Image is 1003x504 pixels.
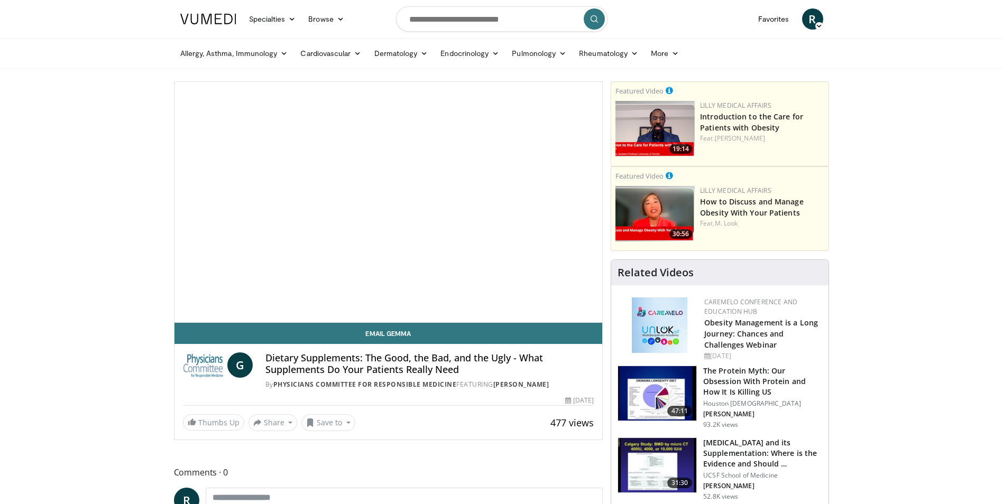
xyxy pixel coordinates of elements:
[368,43,435,64] a: Dermatology
[265,352,594,375] h4: Dietary Supplements: The Good, the Bad, and the Ugly - What Supplements Do Your Patients Really Need
[243,8,302,30] a: Specialties
[704,351,820,361] div: [DATE]
[667,478,693,488] span: 31:30
[302,8,351,30] a: Browse
[703,482,822,490] p: [PERSON_NAME]
[700,101,771,110] a: Lilly Medical Affairs
[669,229,692,239] span: 30:56
[703,421,738,429] p: 93.2K views
[704,297,797,316] a: CaReMeLO Conference and Education Hub
[700,134,824,143] div: Feat.
[700,111,803,133] a: Introduction to the Care for Patients with Obesity
[703,399,822,408] p: Houston [DEMOGRAPHIC_DATA]
[667,406,693,416] span: 47:11
[573,43,645,64] a: Rheumatology
[174,82,603,323] video-js: Video Player
[249,414,298,431] button: Share
[615,101,695,156] img: acc2e291-ced4-4dd5-b17b-d06994da28f3.png.150x105_q85_crop-smart_upscale.png
[632,297,687,353] img: 45df64a9-a6de-482c-8a90-ada250f7980c.png.150x105_q85_autocrop_double_scale_upscale_version-0.2.jpg
[715,134,765,143] a: [PERSON_NAME]
[565,396,594,405] div: [DATE]
[704,318,818,350] a: Obesity Management is a Long Journey: Chances and Challenges Webinar
[273,380,457,389] a: Physicians Committee for Responsible Medicine
[615,186,695,241] img: c98a6a29-1ea0-4bd5-8cf5-4d1e188984a7.png.150x105_q85_crop-smart_upscale.png
[703,366,822,397] h3: The Protein Myth: Our Obsession With Protein and How It Is Killing US
[301,414,355,431] button: Save to
[645,43,685,64] a: More
[615,101,695,156] a: 19:14
[618,438,696,493] img: 4bb25b40-905e-443e-8e37-83f056f6e86e.150x105_q85_crop-smart_upscale.jpg
[174,323,603,344] a: Email Gemma
[700,186,771,195] a: Lilly Medical Affairs
[434,43,505,64] a: Endocrinology
[294,43,367,64] a: Cardiovascular
[802,8,823,30] a: R
[618,266,694,279] h4: Related Videos
[618,366,696,421] img: b7b8b05e-5021-418b-a89a-60a270e7cf82.150x105_q85_crop-smart_upscale.jpg
[700,197,804,218] a: How to Discuss and Manage Obesity With Your Patients
[183,352,223,378] img: Physicians Committee for Responsible Medicine
[618,366,822,429] a: 47:11 The Protein Myth: Our Obsession With Protein and How It Is Killing US Houston [DEMOGRAPHIC_...
[752,8,796,30] a: Favorites
[493,380,549,389] a: [PERSON_NAME]
[180,14,236,24] img: VuMedi Logo
[700,219,824,228] div: Feat.
[715,219,738,228] a: M. Look
[505,43,573,64] a: Pulmonology
[703,437,822,469] h3: [MEDICAL_DATA] and its Supplementation: Where is the Evidence and Should …
[615,186,695,241] a: 30:56
[183,414,244,431] a: Thumbs Up
[703,471,822,480] p: UCSF School of Medicine
[618,437,822,501] a: 31:30 [MEDICAL_DATA] and its Supplementation: Where is the Evidence and Should … UCSF School of M...
[174,465,603,479] span: Comments 0
[703,410,822,418] p: [PERSON_NAME]
[174,43,295,64] a: Allergy, Asthma, Immunology
[550,416,594,429] span: 477 views
[396,6,608,32] input: Search topics, interventions
[669,144,692,154] span: 19:14
[615,86,664,96] small: Featured Video
[615,171,664,181] small: Featured Video
[703,492,738,501] p: 52.8K views
[227,352,253,378] a: G
[265,380,594,389] div: By FEATURING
